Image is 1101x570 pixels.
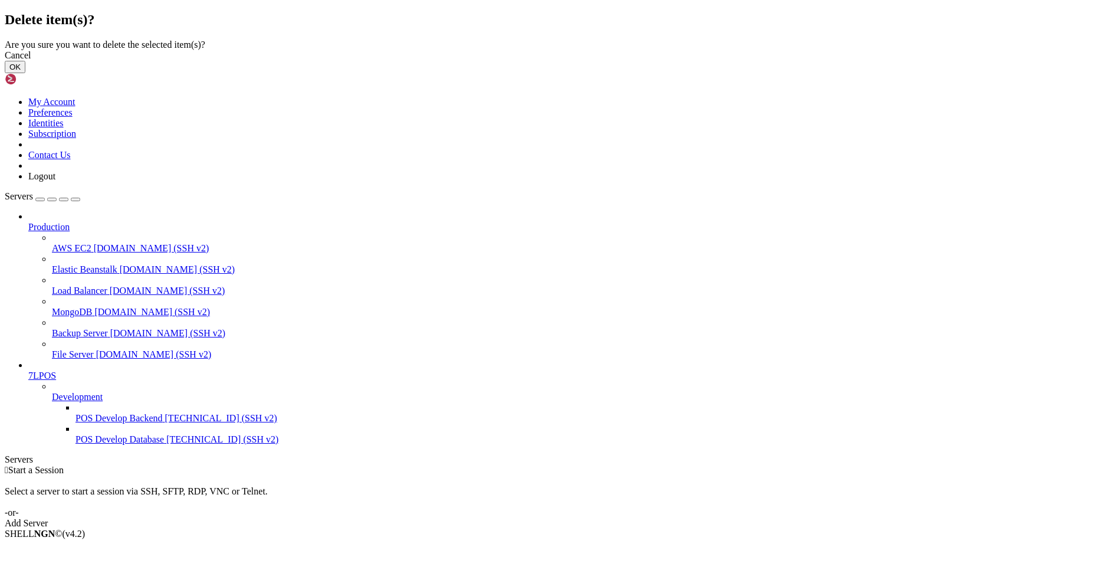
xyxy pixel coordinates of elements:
a: Servers [5,191,80,201]
a: MongoDB [DOMAIN_NAME] (SSH v2) [52,307,1096,317]
span: MongoDB [52,307,92,317]
span: [DOMAIN_NAME] (SSH v2) [120,264,235,274]
li: Development [52,381,1096,445]
a: Logout [28,171,55,181]
b: NGN [34,529,55,539]
span: POS Develop Backend [75,413,163,423]
a: Production [28,222,1096,232]
a: Contact Us [28,150,71,160]
span: [DOMAIN_NAME] (SSH v2) [94,243,209,253]
a: Backup Server [DOMAIN_NAME] (SSH v2) [52,328,1096,339]
span: File Server [52,349,94,359]
a: File Server [DOMAIN_NAME] (SSH v2) [52,349,1096,360]
span:  [5,465,8,475]
span: AWS EC2 [52,243,91,253]
span: Development [52,392,103,402]
div: Select a server to start a session via SSH, SFTP, RDP, VNC or Telnet. -or- [5,476,1096,518]
a: Identities [28,118,64,128]
div: Servers [5,454,1096,465]
span: [DOMAIN_NAME] (SSH v2) [96,349,212,359]
span: Start a Session [8,465,64,475]
span: Backup Server [52,328,108,338]
div: Add Server [5,518,1096,529]
span: POS Develop Database [75,434,164,444]
a: Preferences [28,107,73,117]
li: POS Develop Backend [TECHNICAL_ID] (SSH v2) [75,402,1096,424]
span: [TECHNICAL_ID] (SSH v2) [165,413,277,423]
li: Production [28,211,1096,360]
h2: Delete item(s)? [5,12,1096,28]
li: Backup Server [DOMAIN_NAME] (SSH v2) [52,317,1096,339]
a: 7LPOS [28,371,1096,381]
span: [DOMAIN_NAME] (SSH v2) [110,286,225,296]
li: 7LPOS [28,360,1096,445]
li: Load Balancer [DOMAIN_NAME] (SSH v2) [52,275,1096,296]
span: [TECHNICAL_ID] (SSH v2) [166,434,278,444]
a: POS Develop Backend [TECHNICAL_ID] (SSH v2) [75,413,1096,424]
li: File Server [DOMAIN_NAME] (SSH v2) [52,339,1096,360]
span: Elastic Beanstalk [52,264,117,274]
a: My Account [28,97,75,107]
a: AWS EC2 [DOMAIN_NAME] (SSH v2) [52,243,1096,254]
span: Servers [5,191,33,201]
div: Are you sure you want to delete the selected item(s)? [5,40,1096,50]
span: [DOMAIN_NAME] (SSH v2) [94,307,210,317]
li: Elastic Beanstalk [DOMAIN_NAME] (SSH v2) [52,254,1096,275]
span: [DOMAIN_NAME] (SSH v2) [110,328,226,338]
span: SHELL © [5,529,85,539]
li: MongoDB [DOMAIN_NAME] (SSH v2) [52,296,1096,317]
a: Elastic Beanstalk [DOMAIN_NAME] (SSH v2) [52,264,1096,275]
li: POS Develop Database [TECHNICAL_ID] (SSH v2) [75,424,1096,445]
span: 7LPOS [28,371,56,381]
img: Shellngn [5,73,73,85]
li: AWS EC2 [DOMAIN_NAME] (SSH v2) [52,232,1096,254]
a: Load Balancer [DOMAIN_NAME] (SSH v2) [52,286,1096,296]
div: Cancel [5,50,1096,61]
span: 4.2.0 [63,529,86,539]
a: POS Develop Database [TECHNICAL_ID] (SSH v2) [75,434,1096,445]
button: OK [5,61,25,73]
span: Load Balancer [52,286,107,296]
a: Subscription [28,129,76,139]
span: Production [28,222,70,232]
a: Development [52,392,1096,402]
